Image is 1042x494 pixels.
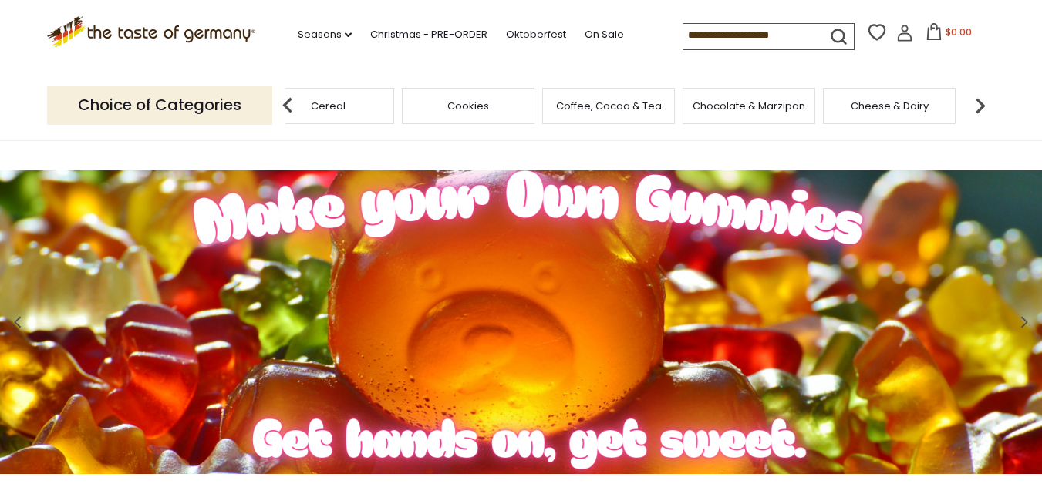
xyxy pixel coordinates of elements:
[946,25,972,39] span: $0.00
[272,90,303,121] img: previous arrow
[556,100,662,112] a: Coffee, Cocoa & Tea
[506,26,566,43] a: Oktoberfest
[693,100,805,112] a: Chocolate & Marzipan
[370,26,487,43] a: Christmas - PRE-ORDER
[916,23,982,46] button: $0.00
[851,100,929,112] a: Cheese & Dairy
[311,100,346,112] a: Cereal
[298,26,352,43] a: Seasons
[585,26,624,43] a: On Sale
[965,90,996,121] img: next arrow
[447,100,489,112] a: Cookies
[47,86,272,124] p: Choice of Categories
